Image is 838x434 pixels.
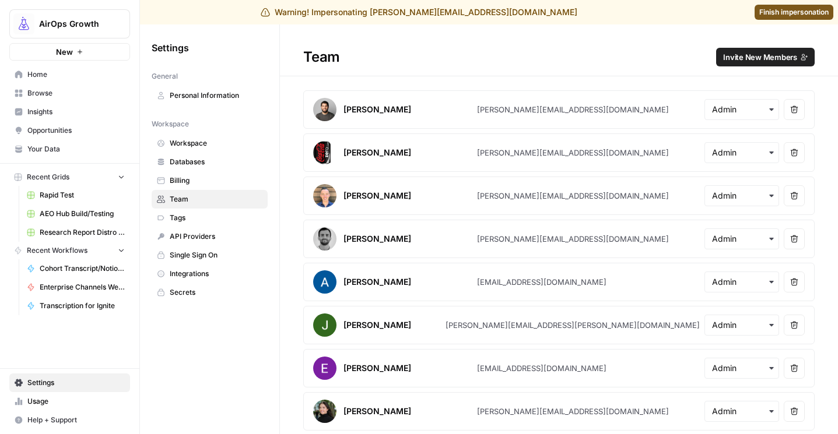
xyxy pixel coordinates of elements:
a: API Providers [152,227,268,246]
div: [PERSON_NAME] [343,362,411,374]
div: [PERSON_NAME] [343,233,411,245]
div: [PERSON_NAME] [343,190,411,202]
span: Team [170,194,262,204]
span: Tags [170,213,262,223]
div: [PERSON_NAME] [343,104,411,115]
div: [PERSON_NAME] [343,276,411,288]
div: [PERSON_NAME][EMAIL_ADDRESS][PERSON_NAME][DOMAIN_NAME] [446,319,700,331]
a: Integrations [152,264,268,283]
a: AEO Hub Build/Testing [22,204,130,223]
div: [PERSON_NAME] [343,319,411,331]
img: AirOps Growth Logo [13,13,34,34]
button: Recent Grids [9,168,130,186]
span: Enterprise Channels Weekly Outreach [40,282,125,292]
input: Admin [712,233,772,245]
div: [PERSON_NAME][EMAIL_ADDRESS][DOMAIN_NAME] [477,147,669,158]
span: API Providers [170,231,262,242]
span: Finish impersonation [759,7,829,17]
span: Insights [27,107,125,117]
input: Admin [712,147,772,158]
a: Settings [9,373,130,392]
span: Invite New Members [723,51,797,63]
div: [PERSON_NAME][EMAIL_ADDRESS][DOMAIN_NAME] [477,190,669,202]
a: Usage [9,392,130,411]
span: Home [27,69,125,80]
a: Finish impersonation [755,5,833,20]
span: AirOps Growth [39,18,110,30]
span: Databases [170,157,262,167]
span: Settings [27,377,125,388]
span: Browse [27,88,125,98]
span: General [152,71,178,82]
span: AEO Hub Build/Testing [40,209,125,219]
a: Opportunities [9,121,130,140]
span: Billing [170,175,262,186]
input: Admin [712,319,772,331]
div: [PERSON_NAME][EMAIL_ADDRESS][DOMAIN_NAME] [477,104,669,115]
span: Settings [152,41,189,55]
span: Your Data [27,144,125,154]
a: Cohort Transcript/Notion Matching for Website [22,259,130,278]
div: [PERSON_NAME][EMAIL_ADDRESS][DOMAIN_NAME] [477,233,669,245]
input: Admin [712,405,772,417]
input: Admin [712,362,772,374]
img: avatar [313,313,336,337]
a: Single Sign On [152,246,268,264]
img: avatar [313,184,336,207]
span: Research Report Distro Workflows [40,227,125,238]
div: [EMAIL_ADDRESS][DOMAIN_NAME] [477,276,606,288]
a: Research Report Distro Workflows [22,223,130,242]
a: Rapid Test [22,186,130,204]
img: avatar [313,141,331,164]
span: Recent Grids [27,172,69,182]
span: Workspace [170,138,262,149]
img: avatar [313,227,336,250]
button: Workspace: AirOps Growth [9,9,130,38]
input: Admin [712,276,772,288]
a: Home [9,65,130,84]
span: Personal Information [170,90,262,101]
span: New [56,46,73,58]
a: Team [152,190,268,209]
span: Recent Workflows [27,245,87,256]
input: Admin [712,190,772,202]
a: Insights [9,103,130,121]
a: Secrets [152,283,268,302]
img: avatar [313,357,336,380]
button: New [9,43,130,61]
a: Databases [152,153,268,171]
button: Help + Support [9,411,130,429]
a: Transcription for Ignite [22,297,130,315]
button: Recent Workflows [9,242,130,259]
span: Cohort Transcript/Notion Matching for Website [40,263,125,274]
div: [PERSON_NAME] [343,147,411,158]
a: Browse [9,84,130,103]
img: avatar [313,98,336,121]
span: Single Sign On [170,250,262,260]
span: Help + Support [27,415,125,425]
a: Billing [152,171,268,190]
span: Rapid Test [40,190,125,200]
div: [PERSON_NAME] [343,405,411,417]
a: Enterprise Channels Weekly Outreach [22,278,130,297]
div: Warning! Impersonating [PERSON_NAME][EMAIL_ADDRESS][DOMAIN_NAME] [261,6,577,18]
span: Transcription for Ignite [40,301,125,311]
span: Opportunities [27,125,125,136]
span: Workspace [152,119,189,129]
div: Team [280,48,838,66]
span: Integrations [170,269,262,279]
div: [PERSON_NAME][EMAIL_ADDRESS][DOMAIN_NAME] [477,405,669,417]
div: [EMAIL_ADDRESS][DOMAIN_NAME] [477,362,606,374]
a: Your Data [9,140,130,158]
input: Admin [712,104,772,115]
img: avatar [313,400,336,423]
a: Workspace [152,134,268,153]
a: Personal Information [152,86,268,105]
img: avatar [313,270,336,294]
a: Tags [152,209,268,227]
button: Invite New Members [716,48,815,66]
span: Secrets [170,287,262,298]
span: Usage [27,396,125,407]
